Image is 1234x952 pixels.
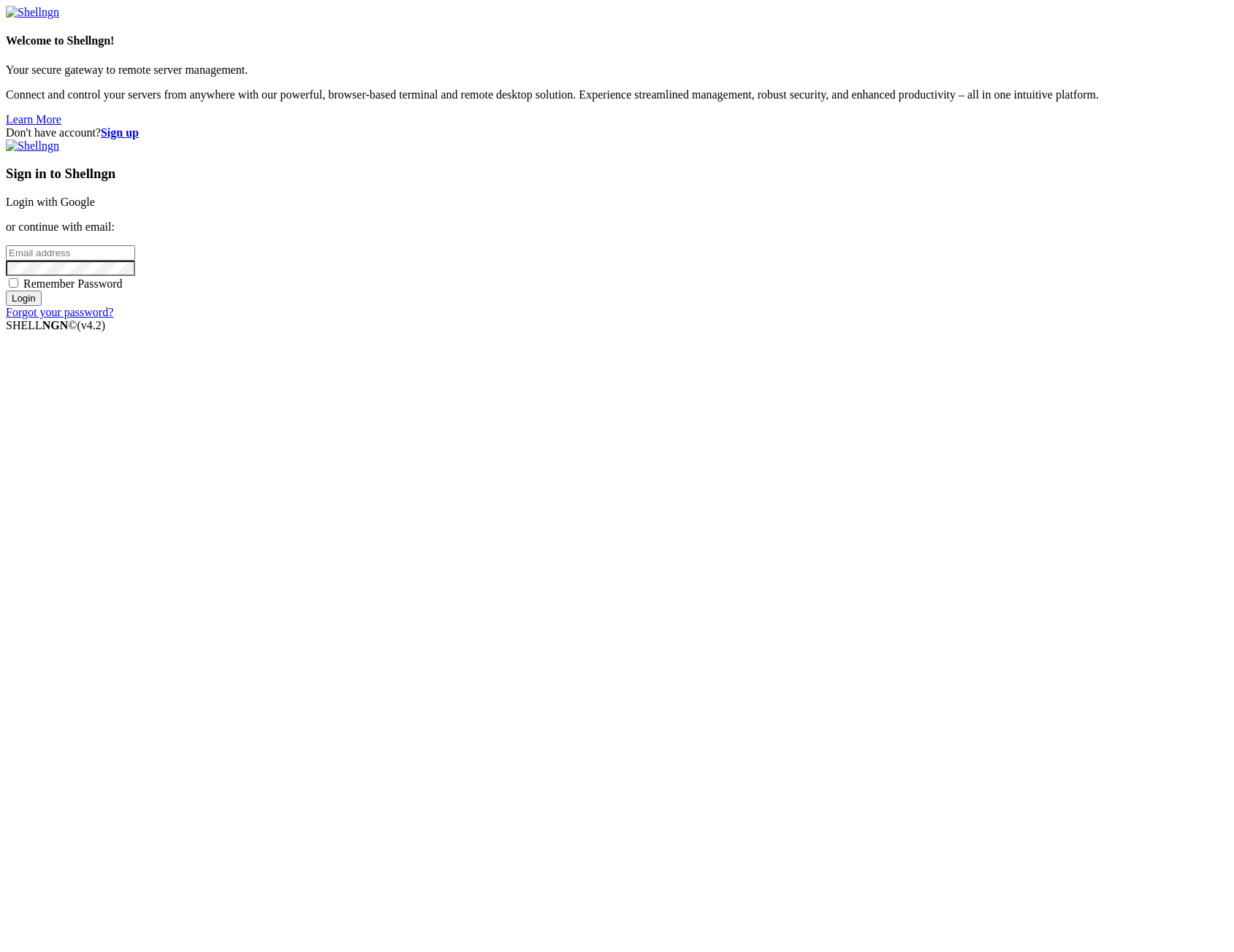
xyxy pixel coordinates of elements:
p: Connect and control your servers from anywhere with our powerful, browser-based terminal and remo... [6,88,1228,101]
a: Learn More [6,113,61,126]
h3: Sign in to Shellngn [6,166,1228,182]
span: SHELL © [6,319,105,331]
a: Login with Google [6,196,95,208]
a: Forgot your password? [6,306,113,318]
img: Shellngn [6,139,59,153]
b: NGN [42,319,69,331]
input: Remember Password [9,278,18,288]
img: Shellngn [6,6,59,19]
div: Don't have account? [6,126,1228,139]
span: 4.2.0 [77,319,106,331]
a: Sign up [101,126,139,139]
span: Remember Password [23,277,123,290]
input: Email address [6,245,135,261]
h4: Welcome to Shellngn! [6,34,1228,47]
input: Login [6,291,42,306]
p: Your secure gateway to remote server management. [6,64,1228,77]
p: or continue with email: [6,220,1228,234]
